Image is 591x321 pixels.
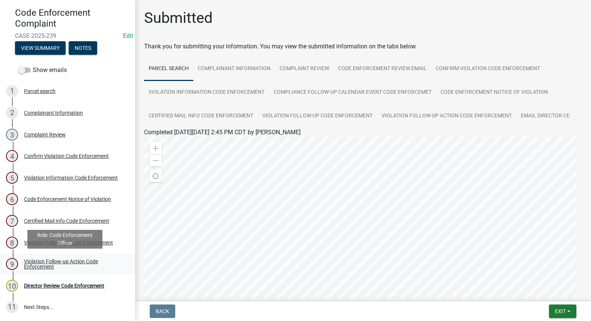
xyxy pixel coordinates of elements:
[69,45,97,51] wm-modal-confirm: Notes
[275,57,334,81] a: Complaint Review
[24,110,83,115] div: Complainant Information
[15,41,66,55] button: View Summary
[24,240,113,245] div: Violation Follow-up Code Enforcement
[6,150,18,162] div: 4
[258,104,377,128] a: Violation Follow-up Code Enforcement
[150,142,162,154] div: Zoom in
[516,104,574,128] a: Email Director CE
[269,81,436,105] a: Compliance Follow-up Calendar Event Code Enforcemet
[24,153,109,159] div: Confirm Violation Code Enforcement
[6,280,18,292] div: 10
[24,283,104,288] div: Director Review Code Enforcement
[15,7,129,29] h4: Code Enforcement Complaint
[123,32,133,39] a: Edit
[24,132,66,137] div: Complaint Review
[144,104,258,128] a: Certified Mail Info Code Enforcement
[24,259,123,269] div: Violation Follow-up Action Code Enforcement
[6,301,18,313] div: 11
[144,57,193,81] a: Parcel search
[123,32,133,39] wm-modal-confirm: Edit Application Number
[6,85,18,97] div: 1
[6,237,18,249] div: 8
[6,258,18,270] div: 9
[27,230,102,249] div: Role: Code Enforcement Officer
[6,215,18,227] div: 7
[144,9,213,27] h1: Submitted
[18,66,67,75] label: Show emails
[15,32,120,39] span: CASE-2025-239
[6,172,18,184] div: 5
[555,308,566,314] span: Exit
[377,104,516,128] a: Violation Follow-up Action Code Enforcement
[144,129,301,136] span: Completed [DATE][DATE] 2:45 PM CDT by [PERSON_NAME]
[144,42,582,51] div: Thank you for submitting your information. You may view the submitted information on the tabs below.
[193,57,275,81] a: Complainant Information
[15,45,66,51] wm-modal-confirm: Summary
[150,304,175,318] button: Back
[24,196,111,202] div: Code Enforcement Notice of Violation
[334,57,431,81] a: Code Enforcement Review Email
[6,129,18,141] div: 3
[69,41,97,55] button: Notes
[156,308,169,314] span: Back
[150,170,162,182] div: Find my location
[436,81,552,105] a: Code Enforcement Notice of Violation
[549,304,576,318] button: Exit
[6,193,18,205] div: 6
[6,107,18,119] div: 2
[144,81,269,105] a: Violation Information Code Enforcement
[150,154,162,166] div: Zoom out
[431,57,544,81] a: Confirm Violation Code Enforcement
[24,218,109,223] div: Certified Mail Info Code Enforcement
[24,88,56,94] div: Parcel search
[24,175,118,180] div: Violation Information Code Enforcement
